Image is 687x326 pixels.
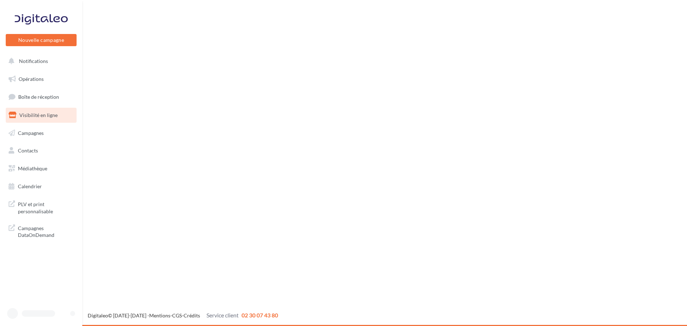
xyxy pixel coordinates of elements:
[18,199,74,215] span: PLV et print personnalisable
[184,312,200,318] a: Crédits
[4,179,78,194] a: Calendrier
[4,72,78,87] a: Opérations
[18,130,44,136] span: Campagnes
[4,161,78,176] a: Médiathèque
[4,54,75,69] button: Notifications
[19,58,48,64] span: Notifications
[88,312,278,318] span: © [DATE]-[DATE] - - -
[4,220,78,242] a: Campagnes DataOnDemand
[149,312,170,318] a: Mentions
[18,183,42,189] span: Calendrier
[206,312,239,318] span: Service client
[242,312,278,318] span: 02 30 07 43 80
[4,196,78,218] a: PLV et print personnalisable
[4,108,78,123] a: Visibilité en ligne
[6,34,77,46] button: Nouvelle campagne
[19,76,44,82] span: Opérations
[4,143,78,158] a: Contacts
[18,94,59,100] span: Boîte de réception
[172,312,182,318] a: CGS
[19,112,58,118] span: Visibilité en ligne
[18,147,38,154] span: Contacts
[18,223,74,239] span: Campagnes DataOnDemand
[18,165,47,171] span: Médiathèque
[4,89,78,104] a: Boîte de réception
[4,126,78,141] a: Campagnes
[88,312,108,318] a: Digitaleo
